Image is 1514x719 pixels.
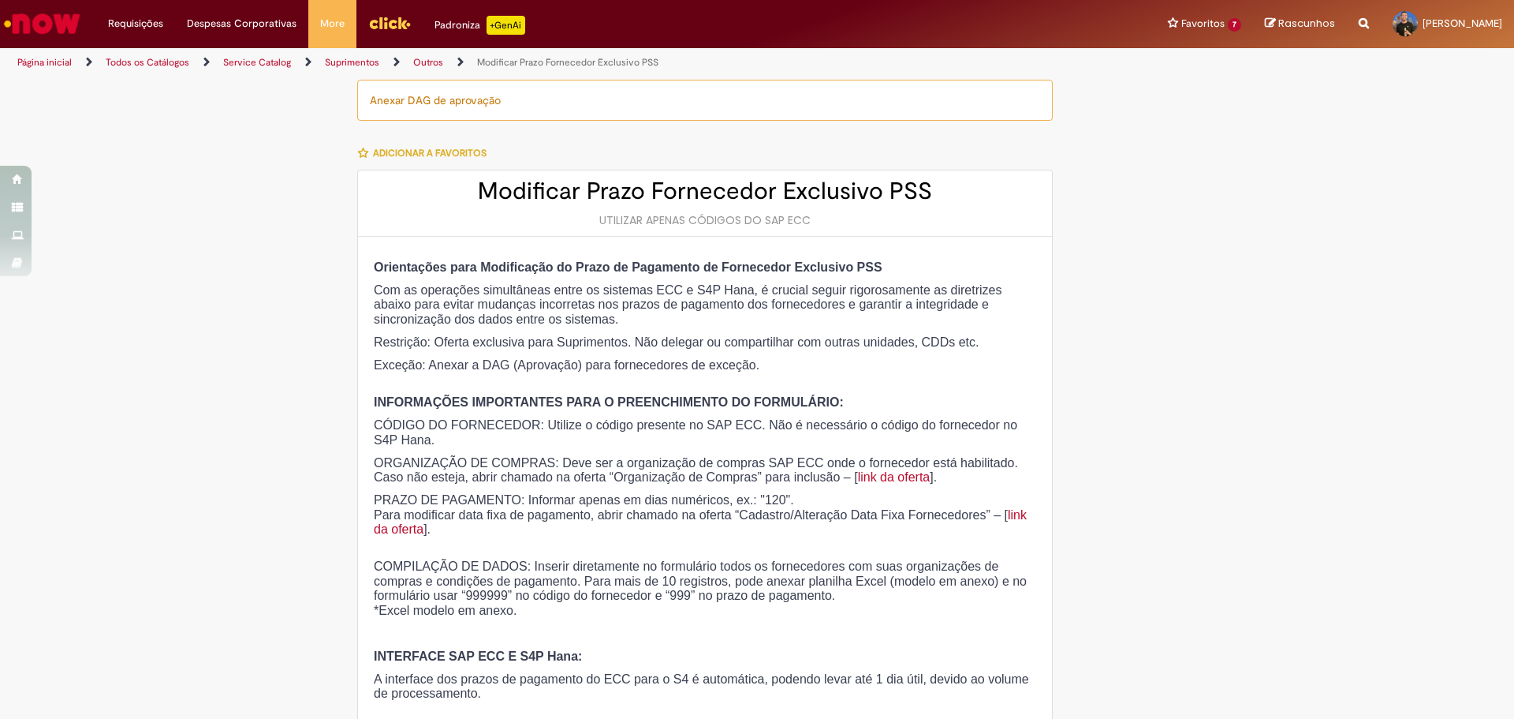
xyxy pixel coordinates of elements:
[374,283,1036,327] p: Com as operações simultâneas entre os sistemas ECC e S4P Hana, é crucial seguir rigorosamente as ...
[434,16,525,35] div: Padroniza
[374,395,844,409] strong: INFORMAÇÕES IMPORTANTES PARA O PREENCHIMENTO DO FORMULÁRIO:
[374,493,1036,552] p: PRAZO DE PAGAMENTO: Informar apenas em dias numéricos, ex.: "120". Para modificar data fixa de pa...
[1265,17,1335,32] a: Rascunhos
[1278,16,1335,31] span: Rascunhos
[487,16,525,35] p: +GenAi
[374,358,1036,388] p: Exceção: Anexar a DAG (Aprovação) para fornecedores de exceção.
[374,650,582,663] strong: INTERFACE SAP ECC E S4P Hana:
[374,335,1036,350] p: Restrição: Oferta exclusiva para Suprimentos. Não delegar ou compartilhar com outras unidades, CD...
[373,147,487,159] span: Adicionar a Favoritos
[1228,18,1241,32] span: 7
[2,8,83,39] img: ServiceNow
[320,16,345,32] span: More
[374,212,1036,228] div: UTILIZAR APENAS CÓDIGOS DO SAP ECC
[374,260,882,274] strong: Orientações para Modificação do Prazo de Pagamento de Fornecedor Exclusivo PSS
[368,11,411,35] img: click_logo_yellow_360x200.png
[374,508,1027,536] a: link da oferta
[106,56,189,69] a: Todos os Catálogos
[1423,17,1502,30] span: [PERSON_NAME]
[413,56,443,69] a: Outros
[325,56,379,69] a: Suprimentos
[12,48,998,77] ul: Trilhas de página
[374,418,1036,448] p: CÓDIGO DO FORNECEDOR: Utilize o código presente no SAP ECC. Não é necessário o código do forneced...
[374,456,1036,485] p: ORGANIZAÇÃO DE COMPRAS: Deve ser a organização de compras SAP ECC onde o fornecedor está habilita...
[357,137,495,170] button: Adicionar a Favoritos
[477,56,658,69] a: Modificar Prazo Fornecedor Exclusivo PSS
[17,56,72,69] a: Página inicial
[374,178,1036,204] h2: Modificar Prazo Fornecedor Exclusivo PSS
[374,560,1036,618] p: COMPILAÇÃO DE DADOS: Inserir diretamente no formulário todos os fornecedores com suas organizaçõe...
[357,80,1053,121] div: Anexar DAG de aprovação
[187,16,296,32] span: Despesas Corporativas
[223,56,291,69] a: Service Catalog
[1181,16,1225,32] span: Favoritos
[374,672,1036,716] p: A interface dos prazos de pagamento do ECC para o S4 é automática, podendo levar até 1 dia útil, ...
[858,470,930,484] a: link da oferta
[108,16,163,32] span: Requisições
